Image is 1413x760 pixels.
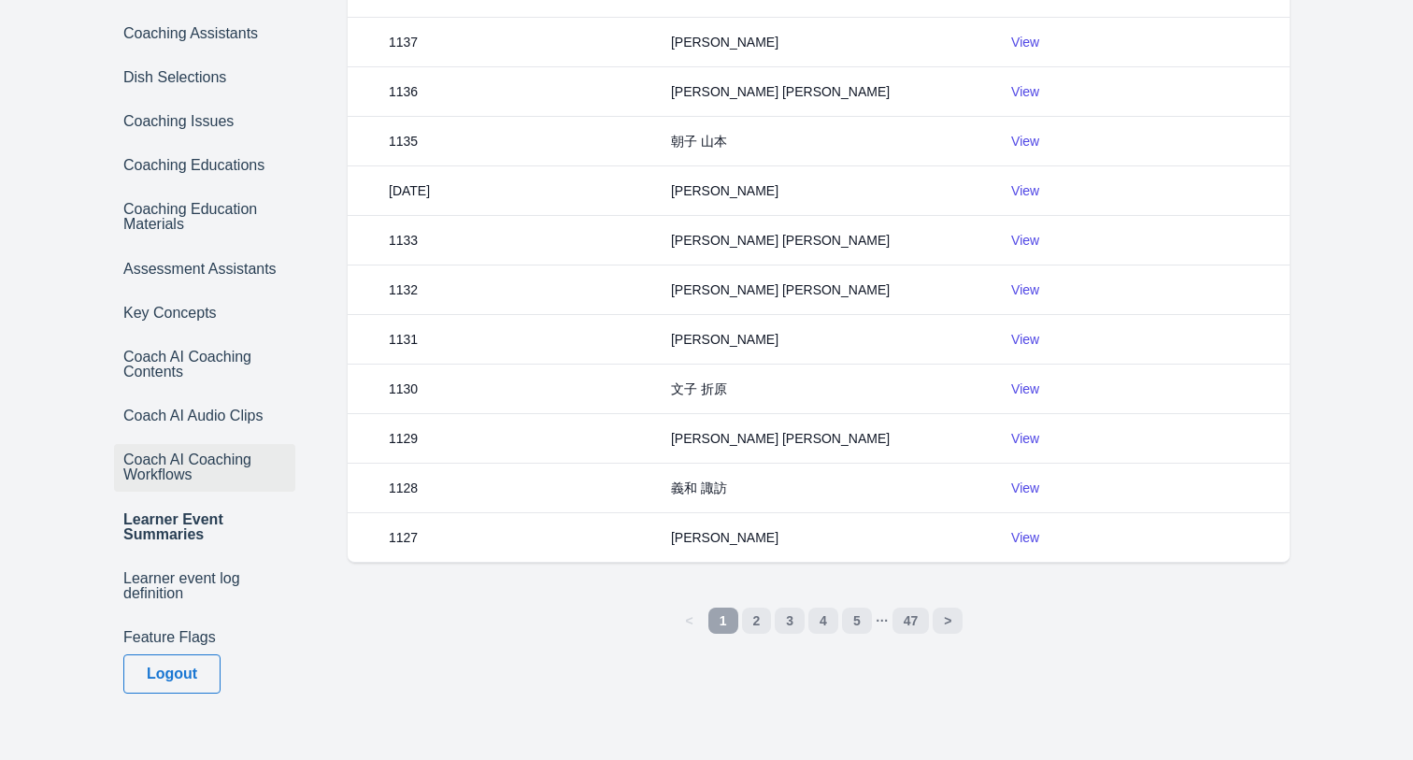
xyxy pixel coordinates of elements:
[114,444,295,492] a: Coach AI Coaching Workflows
[842,608,872,634] a: 5
[660,280,901,299] div: [PERSON_NAME] [PERSON_NAME]
[114,340,295,388] a: Coach AI Coaching Contents
[660,528,790,547] div: [PERSON_NAME]
[114,621,295,653] a: Feature Flags
[378,528,429,547] div: 1127
[114,105,295,137] a: Coaching Issues
[114,61,295,93] a: Dish Selections
[660,181,790,200] div: [PERSON_NAME]
[660,132,738,151] div: 朝子 山本
[1011,282,1039,297] a: View
[1011,530,1039,545] a: View
[1011,183,1039,198] a: View
[378,280,429,299] div: 1132
[708,608,738,634] a: 1
[114,296,295,329] a: Key Concepts
[1011,134,1039,149] a: View
[114,503,295,551] a: Learner Event Summaries
[114,562,295,609] a: Learner event log definition
[660,380,738,398] div: 文子 折原
[378,231,429,250] div: 1133
[675,608,963,634] nav: Pages
[378,33,429,51] div: 1137
[1011,381,1039,396] a: View
[660,429,901,448] div: [PERSON_NAME] [PERSON_NAME]
[114,17,295,50] a: Coaching Assistants
[378,380,429,398] div: 1130
[660,330,790,349] div: [PERSON_NAME]
[775,608,805,634] a: 3
[933,608,963,634] a: Next
[876,608,889,634] a: …
[660,82,901,101] div: [PERSON_NAME] [PERSON_NAME]
[660,33,790,51] div: [PERSON_NAME]
[742,608,772,634] a: 2
[123,654,221,694] button: Logout
[378,429,429,448] div: 1129
[808,608,838,634] a: 4
[378,181,441,200] div: [DATE]
[1011,35,1039,50] a: View
[378,82,429,101] div: 1136
[660,231,901,250] div: [PERSON_NAME] [PERSON_NAME]
[114,150,295,182] a: Coaching Educations
[892,608,930,634] a: 47
[1011,480,1039,495] a: View
[378,479,429,497] div: 1128
[114,400,295,433] a: Coach AI Audio Clips
[1011,332,1039,347] a: View
[675,608,705,634] a: Previous
[114,252,295,285] a: Assessment Assistants
[378,132,429,151] div: 1135
[378,330,429,349] div: 1131
[1011,233,1039,248] a: View
[660,479,738,497] div: 義和 諏訪
[114,194,295,241] a: Coaching Education Materials
[1011,431,1039,446] a: View
[1011,84,1039,99] a: View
